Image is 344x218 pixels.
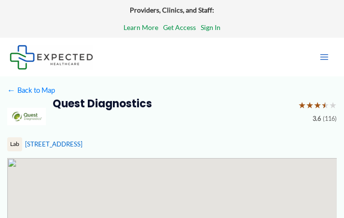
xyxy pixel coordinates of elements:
span: (116) [323,113,337,125]
img: Expected Healthcare Logo - side, dark font, small [10,45,93,70]
span: 3.6 [313,113,321,125]
a: ←Back to Map [7,84,55,97]
a: Get Access [163,21,196,34]
a: [STREET_ADDRESS] [25,140,83,148]
span: ★ [306,97,314,114]
h2: Quest Diagnostics [53,97,291,111]
strong: Providers, Clinics, and Staff: [130,6,214,14]
span: ★ [321,97,329,114]
a: Learn More [124,21,158,34]
span: ← [7,86,16,95]
div: Lab [7,137,22,151]
a: Sign In [201,21,220,34]
span: ★ [314,97,321,114]
button: Main menu toggle [314,47,334,67]
span: ★ [329,97,337,114]
span: ★ [298,97,306,114]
